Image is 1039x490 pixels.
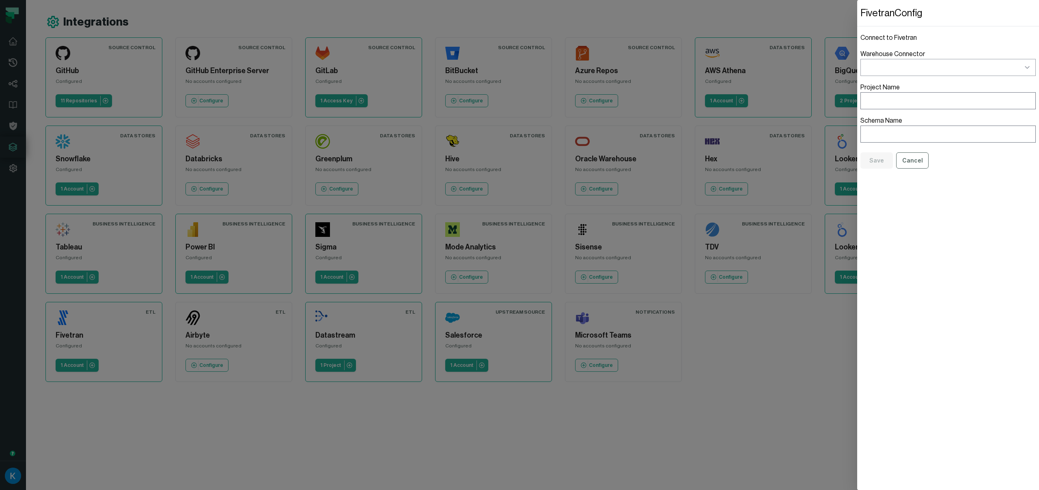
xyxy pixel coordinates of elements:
button: Cancel [896,152,929,169]
h1: Connect to Fivetran [860,33,1036,43]
input: Project Name [860,92,1036,109]
button: Save [860,152,893,169]
label: Schema Name [860,116,1036,143]
select: Warehouse Connector [860,59,1036,76]
input: Schema Name [860,126,1036,143]
label: Warehouse Connector [860,49,1036,76]
label: Project Name [860,82,1036,109]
